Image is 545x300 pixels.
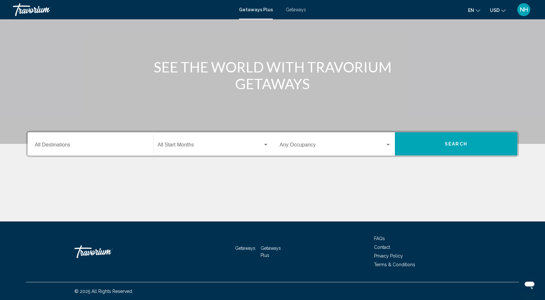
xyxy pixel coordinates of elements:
[374,236,385,241] a: FAQs
[395,132,517,155] button: Search
[468,5,480,15] button: Change language
[286,7,306,12] a: Getaways
[239,7,273,12] a: Getaways Plus
[374,262,415,267] a: Terms & Conditions
[28,132,517,155] div: Search widget
[374,253,403,258] a: Privacy Policy
[515,3,532,16] button: User Menu
[152,59,393,92] h1: SEE THE WORLD WITH TRAVORIUM GETAWAYS
[490,5,506,15] button: Change currency
[74,242,139,261] a: Travorium
[13,3,233,16] a: Travorium
[235,246,255,251] a: Getaways
[519,274,540,295] iframe: Button to launch messaging window
[468,8,474,13] span: en
[374,245,390,250] a: Contact
[261,246,281,258] a: Getaways Plus
[520,6,528,13] span: NH
[74,289,133,294] span: © 2025 All Rights Reserved.
[490,8,500,13] span: USD
[445,142,467,147] span: Search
